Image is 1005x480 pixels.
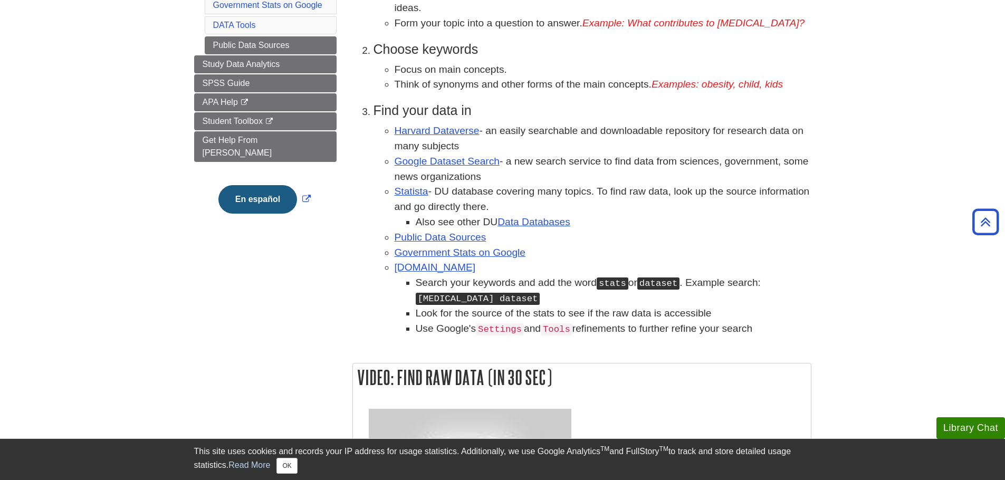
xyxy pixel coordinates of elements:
a: Get Help From [PERSON_NAME] [194,131,337,162]
li: - an easily searchable and downloadable repository for research data on many subjects [395,123,811,154]
sup: TM [600,445,609,453]
a: Back to Top [969,215,1002,229]
button: Close [276,458,297,474]
span: Study Data Analytics [203,60,280,69]
i: This link opens in a new window [265,118,274,125]
a: SPSS Guide [194,74,337,92]
a: Statista [395,186,428,197]
button: En español [218,185,297,214]
em: Example: What contributes to [MEDICAL_DATA]? [582,17,805,28]
a: Harvard Dataverse [395,125,480,136]
h3: Find your data in [374,103,811,118]
a: Student Toolbox [194,112,337,130]
a: [DOMAIN_NAME] [395,262,476,273]
button: Library Chat [936,417,1005,439]
li: - DU database covering many topics. To find raw data, look up the source information and go direc... [395,184,811,229]
a: Government Stats on Google [395,247,526,258]
kbd: stats [597,277,628,290]
a: APA Help [194,93,337,111]
li: Use Google's and refinements to further refine your search [416,321,811,337]
li: - a new search service to find data from sciences, government, some news organizations [395,154,811,185]
a: Study Data Analytics [194,55,337,73]
sup: TM [659,445,668,453]
em: Examples: obesity, child, kids [652,79,783,90]
h3: Choose keywords [374,42,811,57]
div: This site uses cookies and records your IP address for usage statistics. Additionally, we use Goo... [194,445,811,474]
h2: Video: Find Raw Data (in 30 Sec) [353,363,811,391]
li: Also see other DU [416,215,811,230]
li: Look for the source of the stats to see if the raw data is accessible [416,306,811,321]
kbd: dataset [637,277,680,290]
span: Student Toolbox [203,117,263,126]
li: Search your keywords and add the word or . Example search: [416,275,811,306]
code: Settings [476,323,524,335]
span: Get Help From [PERSON_NAME] [203,136,272,157]
li: Form your topic into a question to answer. [395,16,811,31]
li: Think of synonyms and other forms of the main concepts. [395,77,811,92]
a: DATA Tools [213,21,256,30]
span: SPSS Guide [203,79,250,88]
a: Data Databases [497,216,570,227]
a: Read More [228,460,270,469]
a: Public Data Sources [205,36,337,54]
a: Link opens in new window [216,195,313,204]
a: Google Dataset Search [395,156,500,167]
a: Government Stats on Google [213,1,322,9]
i: This link opens in a new window [240,99,249,106]
li: Focus on main concepts. [395,62,811,78]
a: Public Data Sources [395,232,486,243]
kbd: [MEDICAL_DATA] dataset [416,293,540,305]
span: APA Help [203,98,238,107]
code: Tools [541,323,572,335]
